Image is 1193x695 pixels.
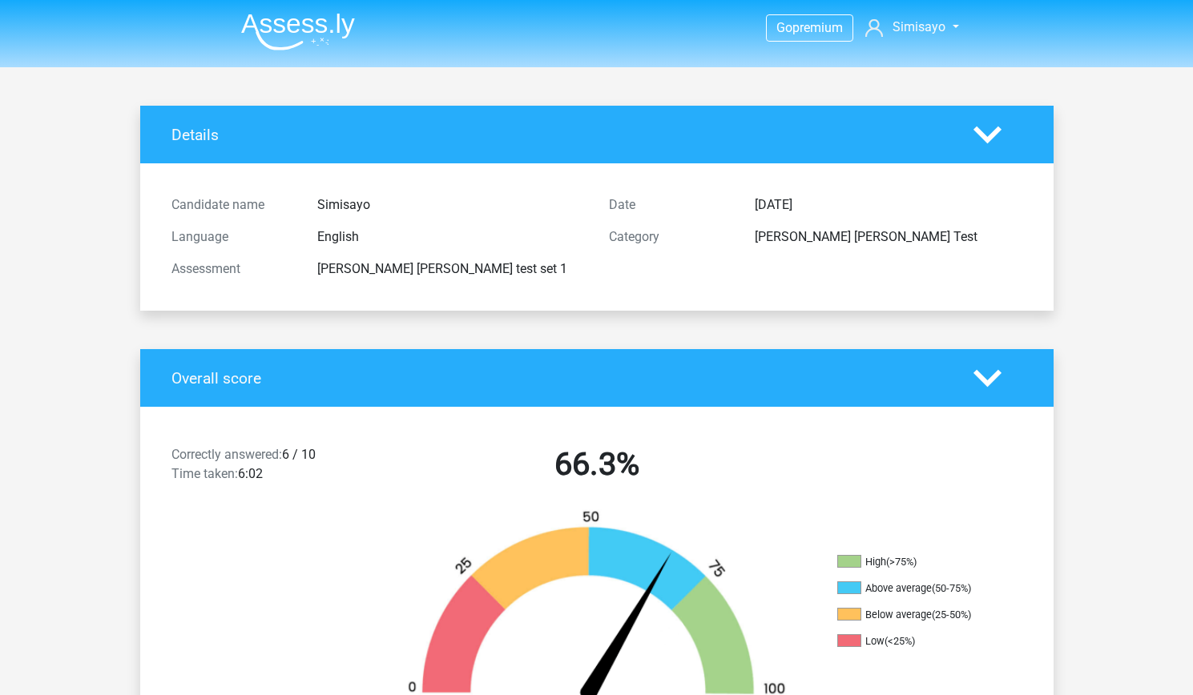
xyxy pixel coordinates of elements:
[837,608,998,622] li: Below average
[171,466,238,481] span: Time taken:
[859,18,965,37] a: Simisayo
[171,447,282,462] span: Correctly answered:
[241,13,355,50] img: Assessly
[743,195,1034,215] div: [DATE]
[597,227,743,247] div: Category
[597,195,743,215] div: Date
[837,555,998,569] li: High
[893,19,945,34] span: Simisayo
[885,635,915,647] div: (<25%)
[305,195,597,215] div: Simisayo
[792,20,843,35] span: premium
[159,227,305,247] div: Language
[767,17,852,38] a: Gopremium
[932,609,971,621] div: (25-50%)
[776,20,792,35] span: Go
[159,195,305,215] div: Candidate name
[305,259,597,279] div: [PERSON_NAME] [PERSON_NAME] test set 1
[743,227,1034,247] div: [PERSON_NAME] [PERSON_NAME] Test
[171,126,949,144] h4: Details
[886,556,917,568] div: (>75%)
[932,582,971,594] div: (50-75%)
[159,259,305,279] div: Assessment
[305,227,597,247] div: English
[171,369,949,388] h4: Overall score
[837,634,998,649] li: Low
[390,445,804,484] h2: 66.3%
[159,445,378,490] div: 6 / 10 6:02
[837,581,998,596] li: Above average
